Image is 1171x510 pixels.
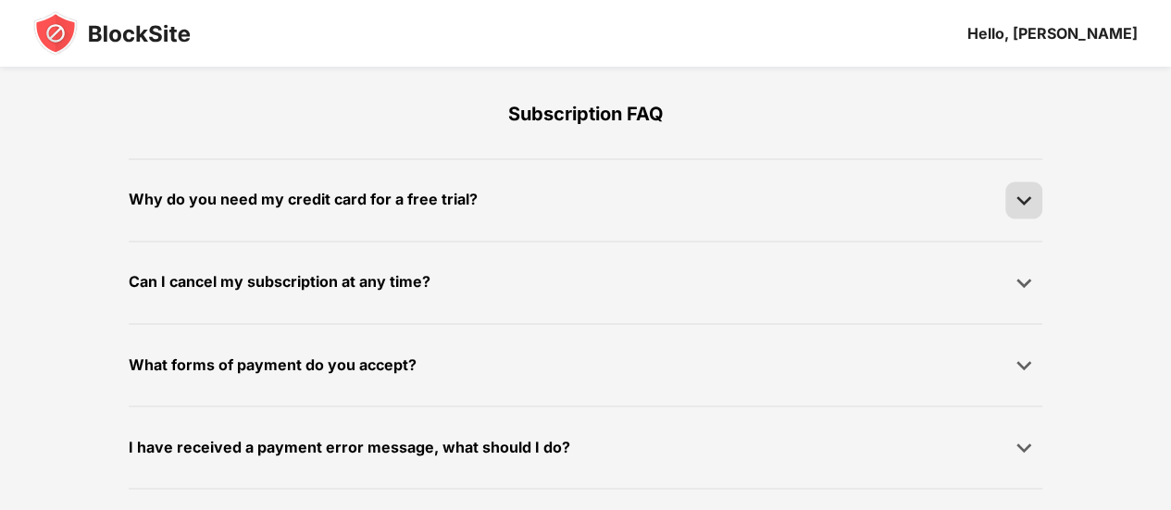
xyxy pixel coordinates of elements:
div: Can I cancel my subscription at any time? [129,268,430,295]
div: Hello, [PERSON_NAME] [967,24,1138,43]
div: Why do you need my credit card for a free trial? [129,186,478,213]
div: Subscription FAQ [129,69,1042,158]
img: blocksite-icon-black.svg [33,11,191,56]
div: I have received a payment error message, what should I do? [129,433,570,460]
div: What forms of payment do you accept? [129,351,417,378]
